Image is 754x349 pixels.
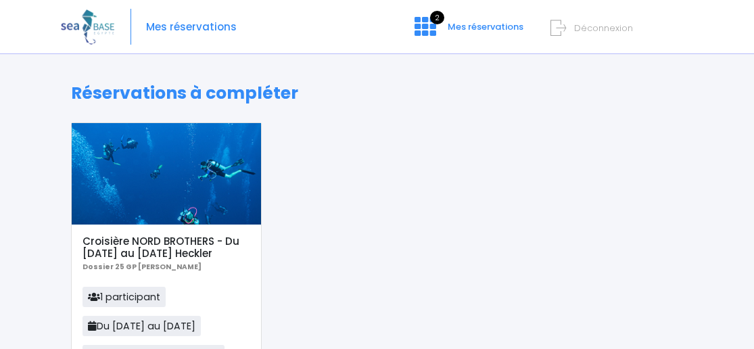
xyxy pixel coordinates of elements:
a: 2 Mes réservations [404,25,532,38]
h1: Réservations à compléter [71,83,683,103]
span: 2 [430,11,444,24]
span: 1 participant [83,287,166,307]
span: Du [DATE] au [DATE] [83,316,201,336]
span: Mes réservations [448,20,523,33]
span: Déconnexion [574,22,633,34]
b: Dossier 25 GP [PERSON_NAME] [83,262,202,272]
h5: Croisière NORD BROTHERS - Du [DATE] au [DATE] Heckler [83,235,250,260]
